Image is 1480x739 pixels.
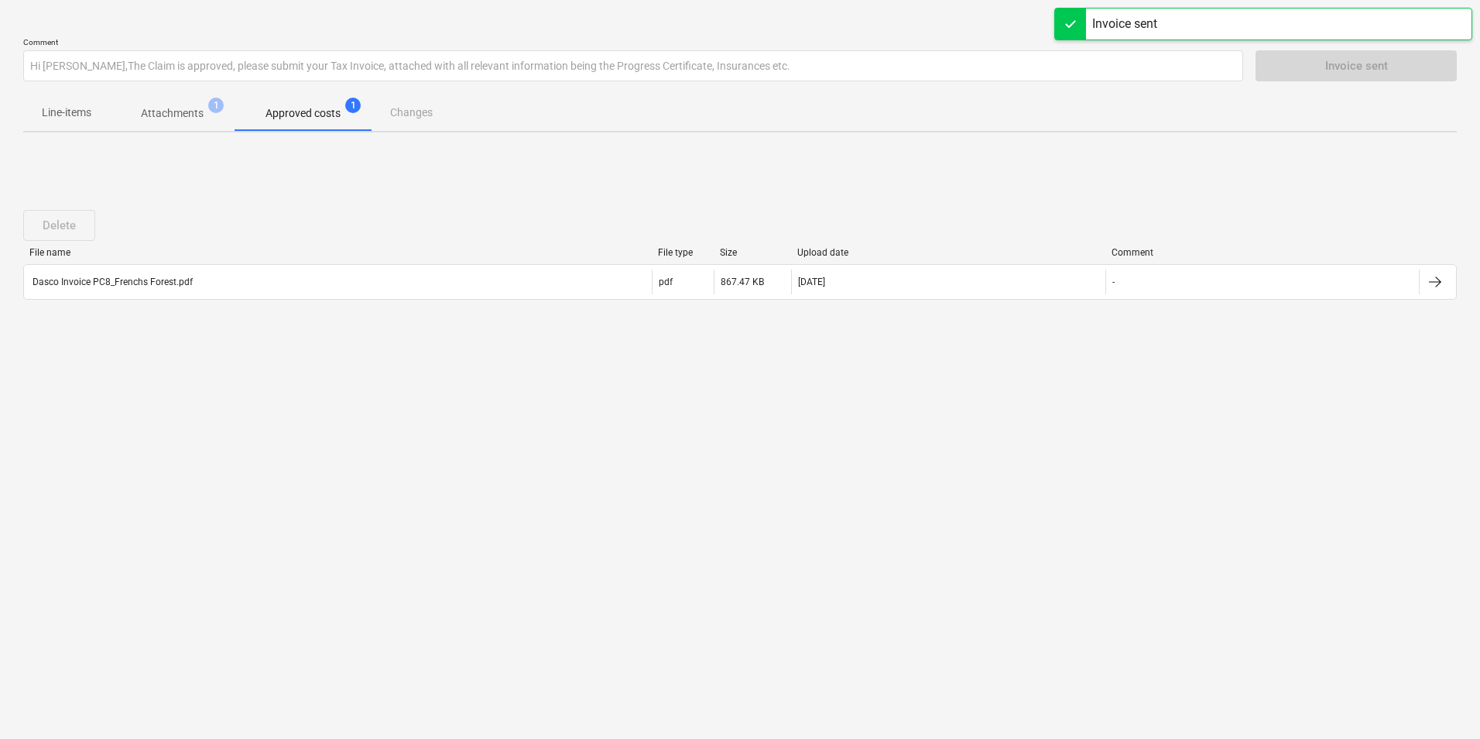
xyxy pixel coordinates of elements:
div: - [1112,277,1115,287]
p: Approved costs [266,105,341,122]
div: Upload date [797,247,1099,258]
div: Dasco Invoice PC8_Frenchs Forest.pdf [30,277,193,287]
p: Attachments [141,105,204,122]
div: Comment [1112,247,1413,258]
p: Comment [23,37,1243,50]
span: 1 [345,98,361,113]
span: 1 [208,98,224,113]
div: Size [720,247,785,258]
div: [DATE] [798,277,825,287]
div: File type [658,247,707,258]
div: 867.47 KB [721,277,764,287]
div: pdf [659,277,673,287]
div: Invoice sent [1092,15,1157,33]
p: Line-items [42,105,91,121]
div: File name [29,247,646,258]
